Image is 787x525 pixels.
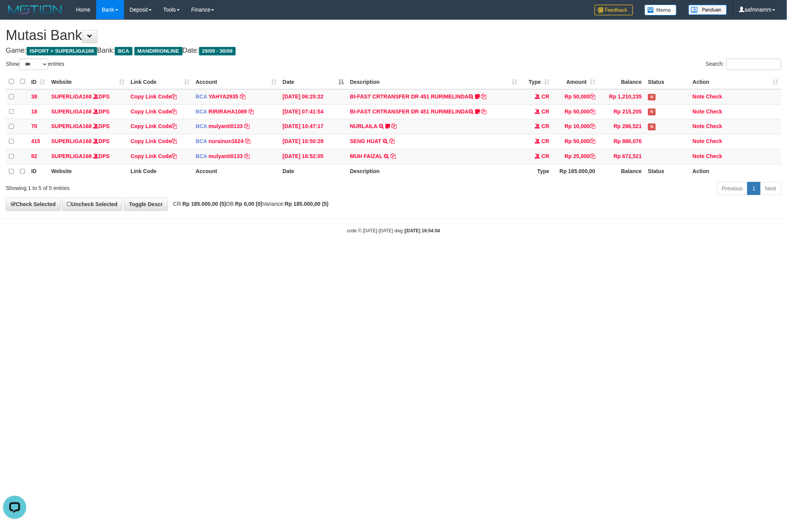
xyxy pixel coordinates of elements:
[553,74,598,89] th: Amount: activate to sort column ascending
[51,153,92,159] a: SUPERLIGA168
[209,138,244,144] a: nurainun1624
[62,198,122,211] a: Uncheck Selected
[280,119,347,134] td: [DATE] 10:47:17
[28,164,48,179] th: ID
[598,149,645,164] td: Rp 672,521
[6,28,781,43] h1: Mutasi Bank
[598,119,645,134] td: Rp 286,521
[131,108,177,115] a: Copy Link Code
[350,153,383,159] a: MUH FAIZAL
[553,119,598,134] td: Rp 10,000
[131,138,177,144] a: Copy Link Code
[244,153,249,159] a: Copy mulyanti0133 to clipboard
[235,201,263,207] strong: Rp 0,00 (0)
[209,123,243,129] a: mulyanti0133
[285,201,329,207] strong: Rp 185.000,00 (5)
[48,74,127,89] th: Website: activate to sort column ascending
[51,108,92,115] a: SUPERLIGA168
[553,164,598,179] th: Rp 185.000,00
[3,3,26,26] button: Open LiveChat chat widget
[645,5,677,15] img: Button%20Memo.svg
[51,123,92,129] a: SUPERLIGA168
[19,58,48,70] select: Showentries
[347,164,520,179] th: Description
[648,94,656,100] span: Has Note
[208,93,238,100] a: YAHYA2935
[598,134,645,149] td: Rp 886,076
[115,47,132,55] span: BCA
[48,134,127,149] td: DPS
[347,228,440,233] small: code © [DATE]-[DATE] dwg |
[392,123,397,129] a: Copy NURLAILA to clipboard
[690,74,781,89] th: Action: activate to sort column ascending
[717,182,748,195] a: Previous
[706,93,722,100] a: Check
[6,181,322,192] div: Showing 1 to 5 of 5 entries
[598,104,645,119] td: Rp 215,205
[542,123,549,129] span: CR
[31,108,37,115] span: 18
[727,58,781,70] input: Search:
[347,74,520,89] th: Description: activate to sort column ascending
[706,138,722,144] a: Check
[6,4,64,15] img: MOTION_logo.png
[31,138,40,144] span: 415
[481,93,487,100] a: Copy BI-FAST CRTRANSFER DR 451 RURIMELINDA to clipboard
[51,138,92,144] a: SUPERLIGA168
[31,123,37,129] span: 70
[690,164,781,179] th: Action
[280,134,347,149] td: [DATE] 16:50:29
[693,108,705,115] a: Note
[590,123,595,129] a: Copy Rp 10,000 to clipboard
[31,93,37,100] span: 38
[693,123,705,129] a: Note
[553,149,598,164] td: Rp 25,000
[127,164,193,179] th: Link Code
[199,47,236,55] span: 29/09 - 30/09
[248,108,254,115] a: Copy RIRIRAHA1089 to clipboard
[196,108,207,115] span: BCA
[390,153,396,159] a: Copy MUH FAIZAL to clipboard
[706,108,722,115] a: Check
[48,89,127,104] td: DPS
[648,123,656,130] span: Has Note
[48,164,127,179] th: Website
[645,164,690,179] th: Status
[193,74,280,89] th: Account: activate to sort column ascending
[706,58,781,70] label: Search:
[131,123,177,129] a: Copy Link Code
[760,182,781,195] a: Next
[134,47,183,55] span: MANDIRIONLINE
[542,93,549,100] span: CR
[196,123,207,129] span: BCA
[350,123,377,129] a: NURLAILA
[244,123,249,129] a: Copy mulyanti0133 to clipboard
[590,138,595,144] a: Copy Rp 50,000 to clipboard
[706,153,722,159] a: Check
[747,182,760,195] a: 1
[598,89,645,104] td: Rp 1,210,235
[553,89,598,104] td: Rp 50,000
[51,93,92,100] a: SUPERLIGA168
[594,5,633,15] img: Feedback.jpg
[648,108,656,115] span: Has Note
[196,153,207,159] span: BCA
[520,74,553,89] th: Type: activate to sort column ascending
[481,108,487,115] a: Copy BI-FAST CRTRANSFER DR 451 RURIMELINDA to clipboard
[280,164,347,179] th: Date
[6,58,64,70] label: Show entries
[389,138,395,144] a: Copy SENG HUAT to clipboard
[6,47,781,55] h4: Game: Bank: Date:
[124,198,168,211] a: Toggle Descr
[27,47,97,55] span: ISPORT > SUPERLIGA168
[280,104,347,119] td: [DATE] 07:41:54
[127,74,193,89] th: Link Code: activate to sort column ascending
[350,138,381,144] a: SENG HUAT
[645,74,690,89] th: Status
[542,138,549,144] span: CR
[31,153,37,159] span: 82
[590,153,595,159] a: Copy Rp 25,000 to clipboard
[520,164,553,179] th: Type
[347,104,520,119] td: BI-FAST CRTRANSFER DR 451 RURIMELINDA
[240,93,245,100] a: Copy YAHYA2935 to clipboard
